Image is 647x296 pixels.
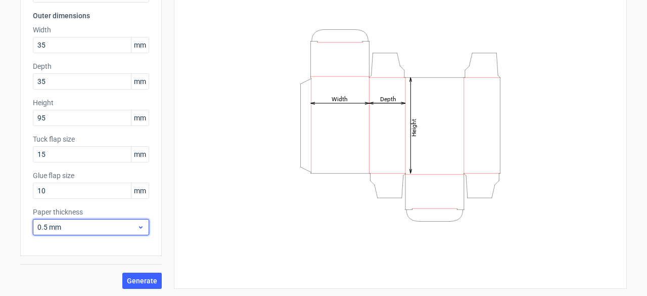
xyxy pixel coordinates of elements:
[380,95,396,102] tspan: Depth
[33,25,149,35] label: Width
[33,171,149,181] label: Glue flap size
[33,61,149,71] label: Depth
[122,273,162,289] button: Generate
[131,37,149,53] span: mm
[410,118,418,136] tspan: Height
[33,11,149,21] h3: Outer dimensions
[131,183,149,198] span: mm
[131,147,149,162] span: mm
[332,95,348,102] tspan: Width
[33,134,149,144] label: Tuck flap size
[33,207,149,217] label: Paper thickness
[131,110,149,125] span: mm
[37,222,137,232] span: 0.5 mm
[33,98,149,108] label: Height
[127,277,157,284] span: Generate
[131,74,149,89] span: mm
